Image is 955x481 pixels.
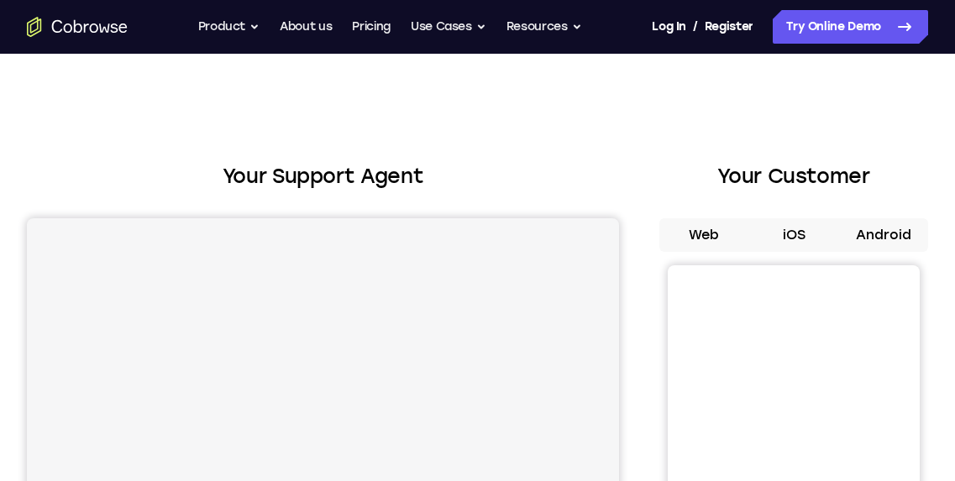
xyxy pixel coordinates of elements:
[659,161,928,191] h2: Your Customer
[280,10,332,44] a: About us
[27,17,128,37] a: Go to the home page
[411,10,486,44] button: Use Cases
[27,161,619,191] h2: Your Support Agent
[352,10,391,44] a: Pricing
[198,10,260,44] button: Product
[693,17,698,37] span: /
[705,10,753,44] a: Register
[749,218,839,252] button: iOS
[659,218,749,252] button: Web
[506,10,582,44] button: Resources
[838,218,928,252] button: Android
[652,10,685,44] a: Log In
[773,10,928,44] a: Try Online Demo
